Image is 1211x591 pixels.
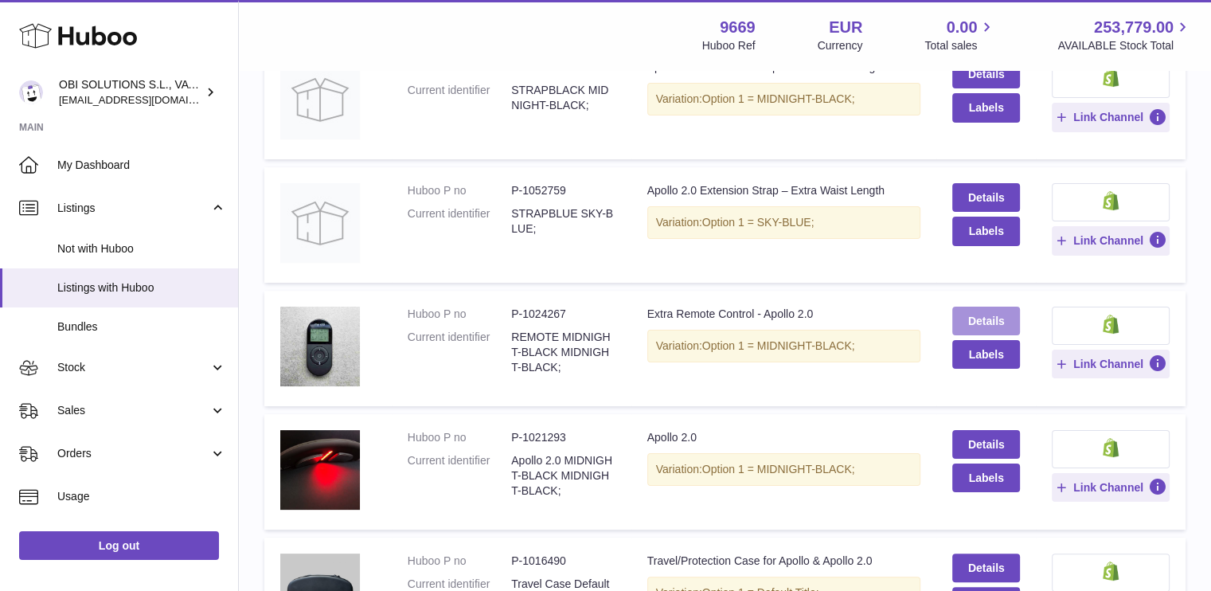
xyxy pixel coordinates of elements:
img: Extra Remote Control - Apollo 2.0 [280,307,360,386]
img: Apollo 2.0 [280,430,360,510]
dt: Huboo P no [408,307,511,322]
span: Bundles [57,319,226,335]
a: Details [952,307,1019,335]
dd: P-1016490 [511,554,615,569]
span: AVAILABLE Stock Total [1057,38,1192,53]
div: Variation: [647,453,921,486]
dt: Current identifier [408,330,511,375]
dd: STRAPBLACK MIDNIGHT-BLACK; [511,83,615,113]
div: Variation: [647,330,921,362]
dd: REMOTE MIDNIGHT-BLACK MIDNIGHT-BLACK; [511,330,615,375]
a: 253,779.00 AVAILABLE Stock Total [1057,17,1192,53]
span: Option 1 = MIDNIGHT-BLACK; [702,92,855,105]
div: Travel/Protection Case for Apollo & Apollo 2.0 [647,554,921,569]
dt: Current identifier [408,453,511,499]
a: Details [952,60,1019,88]
span: Total sales [924,38,995,53]
dt: Huboo P no [408,430,511,445]
span: Stock [57,360,209,375]
span: Link Channel [1073,110,1143,124]
div: OBI SOLUTIONS S.L., VAT: B70911078 [59,77,202,108]
dt: Current identifier [408,206,511,237]
strong: 9669 [720,17,756,38]
span: 253,779.00 [1094,17,1174,38]
img: shopify-small.png [1103,315,1119,334]
a: Details [952,183,1019,212]
a: Details [952,554,1019,582]
dd: STRAPBLUE SKY-BLUE; [511,206,615,237]
span: Option 1 = MIDNIGHT-BLACK; [702,339,855,352]
img: shopify-small.png [1103,191,1119,210]
dt: Huboo P no [408,183,511,198]
button: Labels [952,340,1019,369]
span: Link Channel [1073,233,1143,248]
div: Extra Remote Control - Apollo 2.0 [647,307,921,322]
dd: Apollo 2.0 MIDNIGHT-BLACK MIDNIGHT-BLACK; [511,453,615,499]
div: Variation: [647,206,921,239]
dd: P-1021293 [511,430,615,445]
span: Usage [57,489,226,504]
span: Option 1 = SKY-BLUE; [702,216,814,229]
dd: P-1024267 [511,307,615,322]
button: Link Channel [1052,350,1170,378]
span: My Dashboard [57,158,226,173]
span: Not with Huboo [57,241,226,256]
a: Details [952,430,1019,459]
span: Orders [57,446,209,461]
div: Apollo 2.0 [647,430,921,445]
a: Log out [19,531,219,560]
img: hello@myobistore.com [19,80,43,104]
button: Labels [952,464,1019,492]
div: Apollo 2.0 Extension Strap – Extra Waist Length [647,183,921,198]
strong: EUR [829,17,862,38]
a: 0.00 Total sales [924,17,995,53]
div: Variation: [647,83,921,115]
span: Option 1 = MIDNIGHT-BLACK; [702,463,855,476]
span: Listings with Huboo [57,280,226,295]
button: Link Channel [1052,473,1170,502]
span: Link Channel [1073,357,1143,371]
div: Huboo Ref [702,38,756,53]
button: Labels [952,217,1019,245]
img: Apollo 2.0 Extension Strap – Extra Waist Length [280,183,360,263]
img: shopify-small.png [1103,68,1119,87]
span: 0.00 [947,17,978,38]
button: Labels [952,93,1019,122]
img: shopify-small.png [1103,562,1119,581]
dd: P-1052759 [511,183,615,198]
img: shopify-small.png [1103,438,1119,457]
span: Link Channel [1073,480,1143,495]
button: Link Channel [1052,226,1170,255]
span: [EMAIL_ADDRESS][DOMAIN_NAME] [59,93,234,106]
div: Currency [818,38,863,53]
button: Link Channel [1052,103,1170,131]
dt: Huboo P no [408,554,511,569]
dt: Current identifier [408,83,511,113]
span: Listings [57,201,209,216]
img: Apollo 2.0 Extension Strap – Extra Waist Length [280,60,360,139]
span: Sales [57,403,209,418]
